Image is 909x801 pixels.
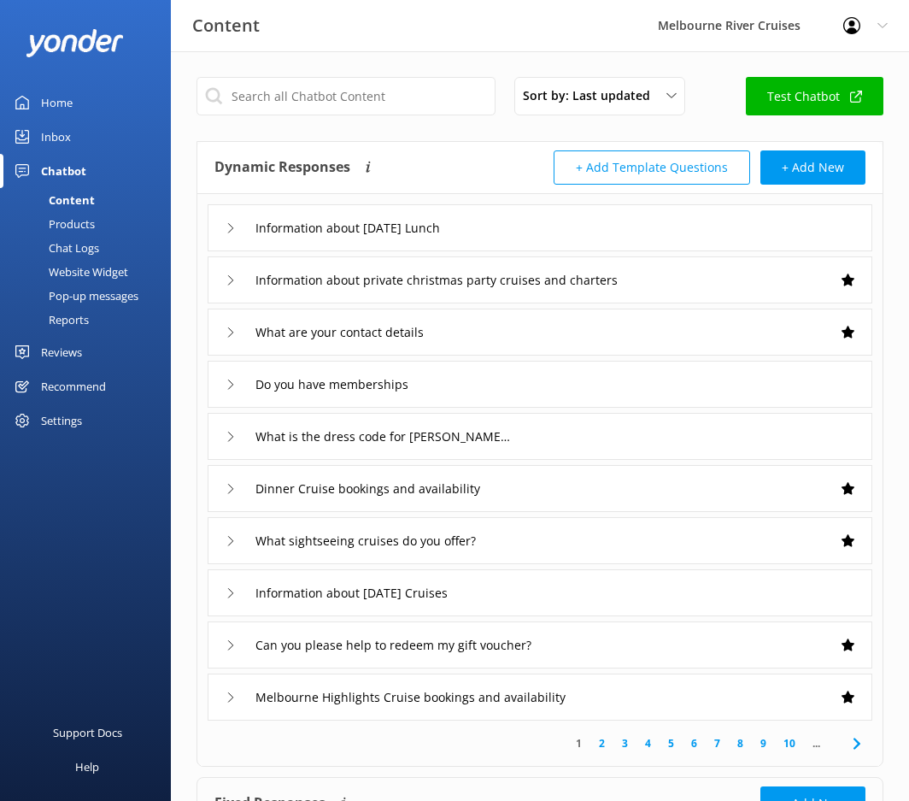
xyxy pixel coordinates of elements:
div: Chat Logs [10,236,99,260]
a: 3 [613,735,636,751]
h4: Dynamic Responses [214,150,350,185]
a: 9 [752,735,775,751]
span: Sort by: Last updated [523,86,660,105]
a: 10 [775,735,804,751]
a: 1 [567,735,590,751]
a: Reports [10,308,171,332]
div: Reviews [41,335,82,369]
div: Inbox [41,120,71,154]
div: Settings [41,403,82,438]
div: Pop-up messages [10,284,138,308]
button: + Add New [760,150,865,185]
span: ... [804,735,829,751]
div: Recommend [41,369,106,403]
a: 7 [706,735,729,751]
a: Content [10,188,171,212]
div: Help [75,750,99,784]
a: 5 [660,735,683,751]
div: Reports [10,308,89,332]
a: Chat Logs [10,236,171,260]
a: 8 [729,735,752,751]
div: Content [10,188,95,212]
a: 6 [683,735,706,751]
h3: Content [192,12,260,39]
img: yonder-white-logo.png [26,29,124,57]
a: 4 [636,735,660,751]
a: Test Chatbot [746,77,883,115]
input: Search all Chatbot Content [196,77,496,115]
a: 2 [590,735,613,751]
div: Home [41,85,73,120]
div: Website Widget [10,260,128,284]
a: Pop-up messages [10,284,171,308]
a: Website Widget [10,260,171,284]
button: + Add Template Questions [554,150,750,185]
div: Products [10,212,95,236]
div: Chatbot [41,154,86,188]
a: Products [10,212,171,236]
div: Support Docs [53,716,122,750]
